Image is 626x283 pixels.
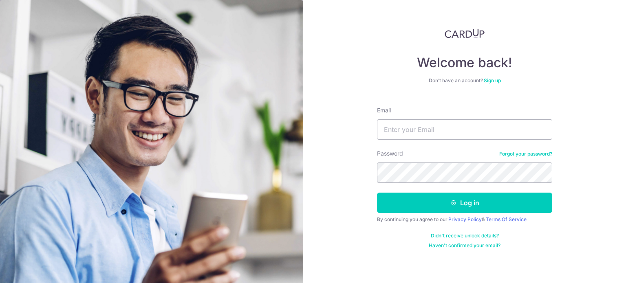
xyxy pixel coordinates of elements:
[499,151,552,157] a: Forgot your password?
[377,193,552,213] button: Log in
[377,216,552,223] div: By continuing you agree to our &
[377,149,403,158] label: Password
[445,29,485,38] img: CardUp Logo
[448,216,482,222] a: Privacy Policy
[486,216,527,222] a: Terms Of Service
[377,119,552,140] input: Enter your Email
[377,106,391,114] label: Email
[484,77,501,83] a: Sign up
[429,242,500,249] a: Haven't confirmed your email?
[377,55,552,71] h4: Welcome back!
[431,233,499,239] a: Didn't receive unlock details?
[377,77,552,84] div: Don’t have an account?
